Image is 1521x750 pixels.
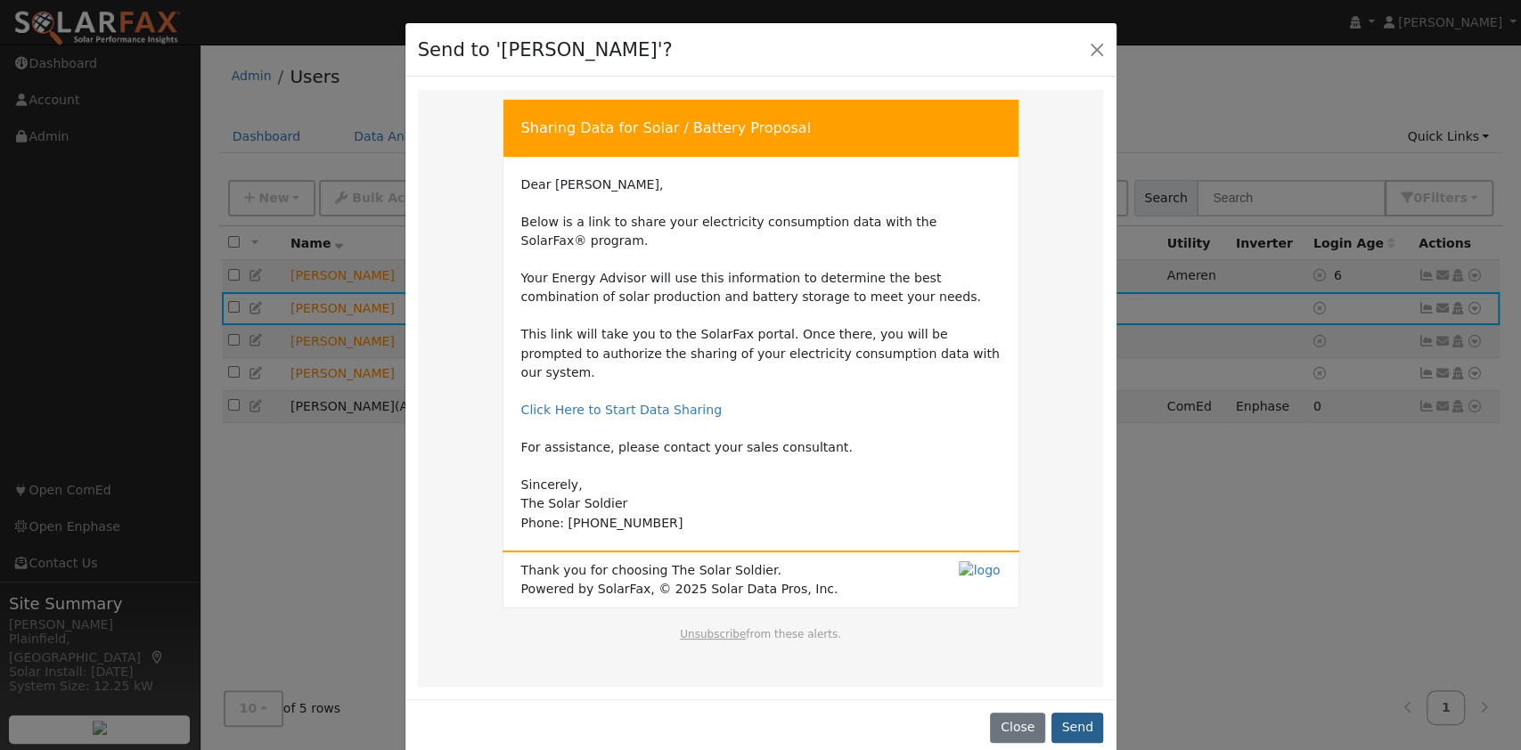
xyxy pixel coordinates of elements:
button: Close [990,713,1044,743]
a: Unsubscribe [680,628,746,640]
button: Send [1051,713,1104,743]
a: Click Here to Start Data Sharing [521,403,723,417]
td: Dear [PERSON_NAME], Below is a link to share your electricity consumption data with the SolarFax®... [521,175,1001,533]
span: Thank you for choosing The Solar Soldier. Powered by SolarFax, © 2025 Solar Data Pros, Inc. [521,561,838,599]
h4: Send to '[PERSON_NAME]'? [418,36,673,64]
td: from these alerts. [520,626,1002,660]
td: Sharing Data for Solar / Battery Proposal [503,99,1018,157]
img: logo [959,561,1000,580]
button: Close [1084,37,1109,61]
